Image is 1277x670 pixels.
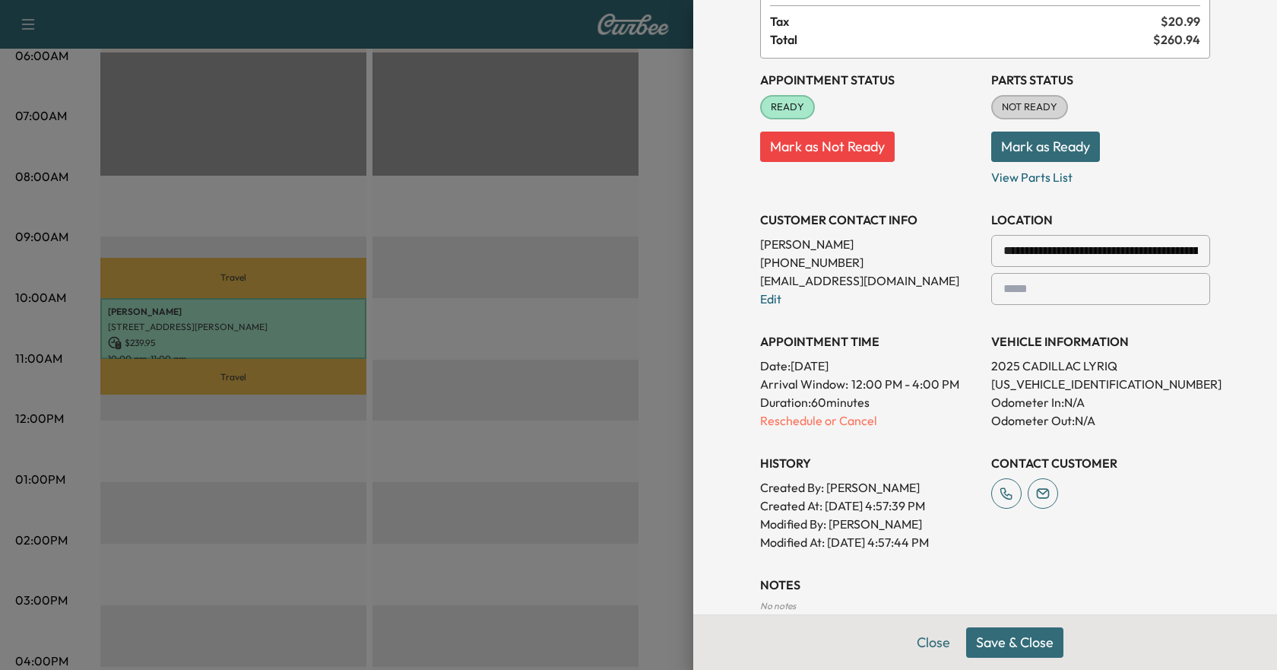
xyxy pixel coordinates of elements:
button: Close [907,627,960,658]
div: No notes [760,600,1210,612]
h3: VEHICLE INFORMATION [991,332,1210,351]
p: Arrival Window: [760,375,979,393]
p: [PHONE_NUMBER] [760,253,979,271]
h3: History [760,454,979,472]
h3: NOTES [760,576,1210,594]
h3: LOCATION [991,211,1210,229]
button: Mark as Ready [991,132,1100,162]
h3: CUSTOMER CONTACT INFO [760,211,979,229]
span: NOT READY [993,100,1066,115]
p: Created By : [PERSON_NAME] [760,478,979,497]
p: Duration: 60 minutes [760,393,979,411]
p: 2025 CADILLAC LYRIQ [991,357,1210,375]
p: Odometer Out: N/A [991,411,1210,430]
p: Odometer In: N/A [991,393,1210,411]
p: Created At : [DATE] 4:57:39 PM [760,497,979,515]
button: Save & Close [966,627,1063,658]
a: Edit [760,291,781,306]
p: Modified At : [DATE] 4:57:44 PM [760,533,979,551]
p: [US_VEHICLE_IDENTIFICATION_NUMBER] [991,375,1210,393]
span: READY [762,100,813,115]
span: $ 20.99 [1161,12,1200,30]
span: Tax [770,12,1161,30]
h3: Appointment Status [760,71,979,89]
p: Date: [DATE] [760,357,979,375]
p: [EMAIL_ADDRESS][DOMAIN_NAME] [760,271,979,290]
h3: Parts Status [991,71,1210,89]
p: View Parts List [991,162,1210,186]
h3: CONTACT CUSTOMER [991,454,1210,472]
h3: APPOINTMENT TIME [760,332,979,351]
span: $ 260.94 [1153,30,1200,49]
p: [PERSON_NAME] [760,235,979,253]
p: Reschedule or Cancel [760,411,979,430]
button: Mark as Not Ready [760,132,895,162]
span: 12:00 PM - 4:00 PM [851,375,959,393]
p: Modified By : [PERSON_NAME] [760,515,979,533]
span: Total [770,30,1153,49]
